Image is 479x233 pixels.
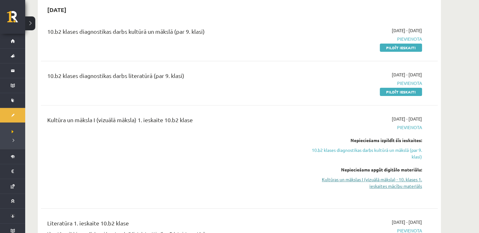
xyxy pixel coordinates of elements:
a: Rīgas 1. Tālmācības vidusskola [7,11,25,27]
div: 10.b2 klases diagnostikas darbs literatūrā (par 9. klasi) [47,71,294,83]
div: Kultūra un māksla I (vizuālā māksla) 1. ieskaite 10.b2 klase [47,116,294,127]
div: 10.b2 klases diagnostikas darbs kultūrā un mākslā (par 9. klasi) [47,27,294,39]
span: [DATE] - [DATE] [392,116,422,122]
a: Pildīt ieskaiti [380,44,422,52]
div: Nepieciešams apgūt digitālo materiālu: [303,166,422,173]
a: 10.b2 klases diagnostikas darbs kultūrā un mākslā (par 9. klasi) [303,147,422,160]
span: [DATE] - [DATE] [392,219,422,225]
span: Pievienota [303,124,422,131]
span: [DATE] - [DATE] [392,71,422,78]
span: [DATE] - [DATE] [392,27,422,34]
div: Literatūra 1. ieskaite 10.b2 klase [47,219,294,230]
div: Nepieciešams izpildīt šīs ieskaites: [303,137,422,144]
a: Kultūras un mākslas I (vizuālā māksla) - 10. klases 1. ieskaites mācību materiāls [303,176,422,189]
span: Pievienota [303,36,422,42]
span: Pievienota [303,80,422,87]
a: Pildīt ieskaiti [380,88,422,96]
h2: [DATE] [41,2,73,17]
